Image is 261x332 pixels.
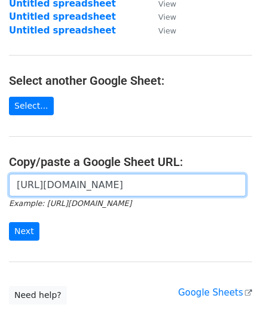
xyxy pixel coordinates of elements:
a: Untitled spreadsheet [9,11,116,22]
a: Select... [9,97,54,115]
input: Next [9,222,39,241]
small: View [158,26,176,35]
small: View [158,13,176,21]
h4: Select another Google Sheet: [9,73,252,88]
small: Example: [URL][DOMAIN_NAME] [9,199,131,208]
a: Untitled spreadsheet [9,25,116,36]
h4: Copy/paste a Google Sheet URL: [9,155,252,169]
a: Google Sheets [178,287,252,298]
iframe: Chat Widget [201,275,261,332]
a: View [146,25,176,36]
input: Paste your Google Sheet URL here [9,174,246,196]
a: View [146,11,176,22]
a: Need help? [9,286,67,305]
